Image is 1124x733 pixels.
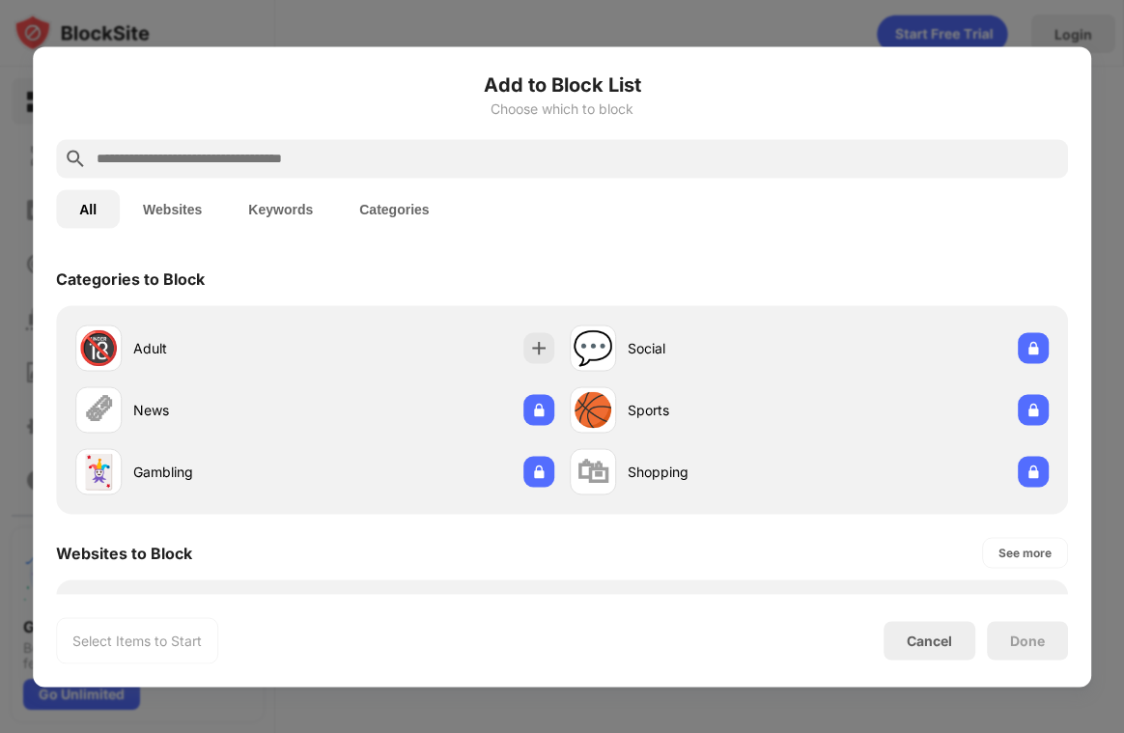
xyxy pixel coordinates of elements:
div: See more [998,543,1052,562]
button: Websites [120,189,225,228]
div: Social [628,338,809,358]
div: Websites to Block [56,543,192,562]
div: 🗞 [82,390,115,430]
div: Shopping [628,462,809,482]
button: Keywords [225,189,336,228]
div: Cancel [907,633,952,649]
div: Choose which to block [56,100,1068,116]
div: Categories to Block [56,268,205,288]
div: Gambling [133,462,315,482]
div: Sports [628,400,809,420]
div: 🔞 [78,328,119,368]
img: search.svg [64,147,87,170]
div: 💬 [573,328,613,368]
div: 🛍 [576,452,609,492]
h6: Add to Block List [56,70,1068,99]
div: 🏀 [573,390,613,430]
div: Done [1010,633,1045,648]
div: Select Items to Start [72,631,202,650]
button: Categories [336,189,452,228]
div: Adult [133,338,315,358]
button: All [56,189,120,228]
div: News [133,400,315,420]
div: 🃏 [78,452,119,492]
